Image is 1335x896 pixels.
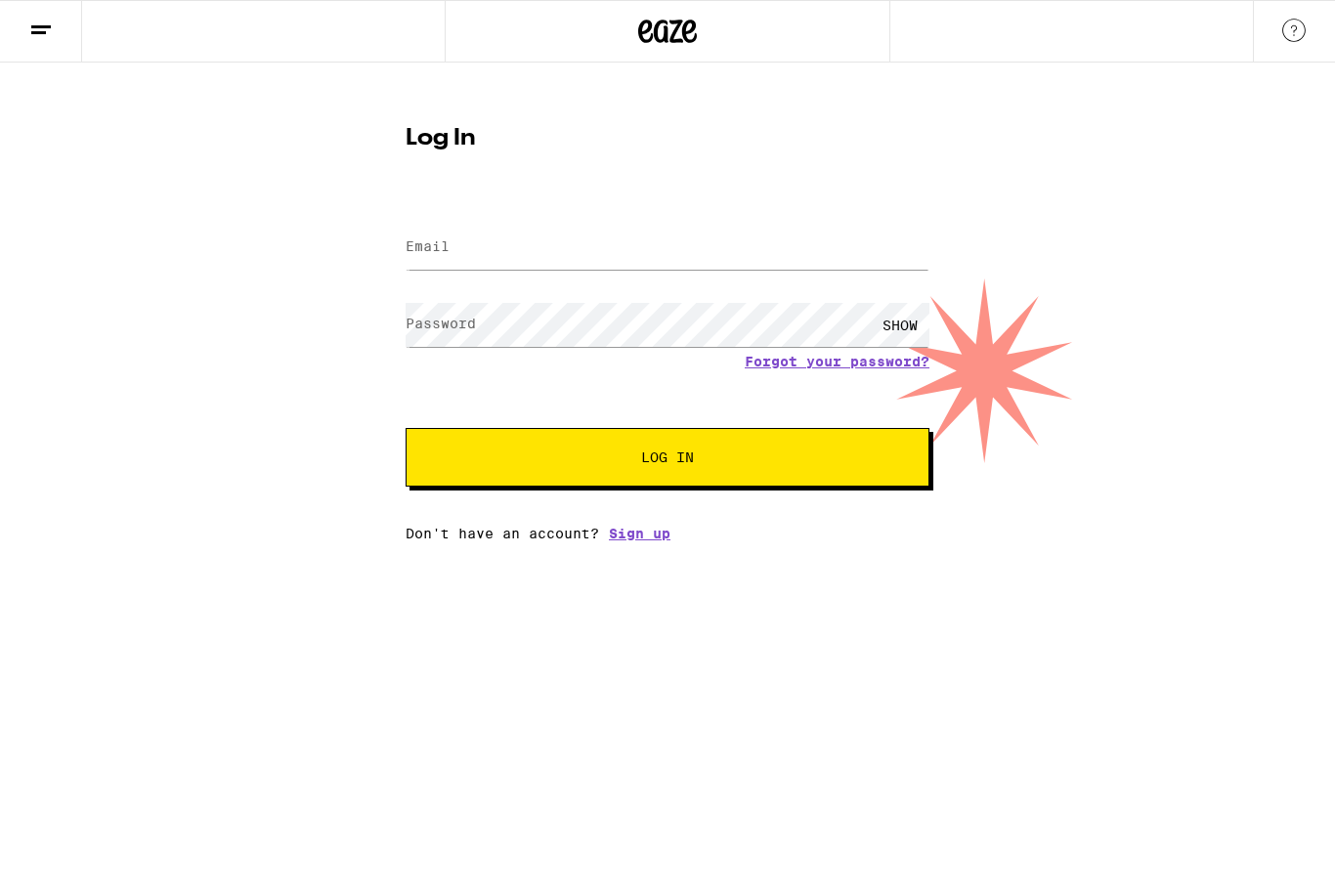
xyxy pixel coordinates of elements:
[406,238,450,254] label: Email
[406,127,929,150] h1: Log In
[609,526,670,541] a: Sign up
[406,226,929,270] input: Email
[745,354,929,369] a: Forgot your password?
[871,303,929,347] div: SHOW
[406,526,929,541] div: Don't have an account?
[406,428,929,487] button: Log In
[641,450,694,464] span: Log In
[406,316,476,331] label: Password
